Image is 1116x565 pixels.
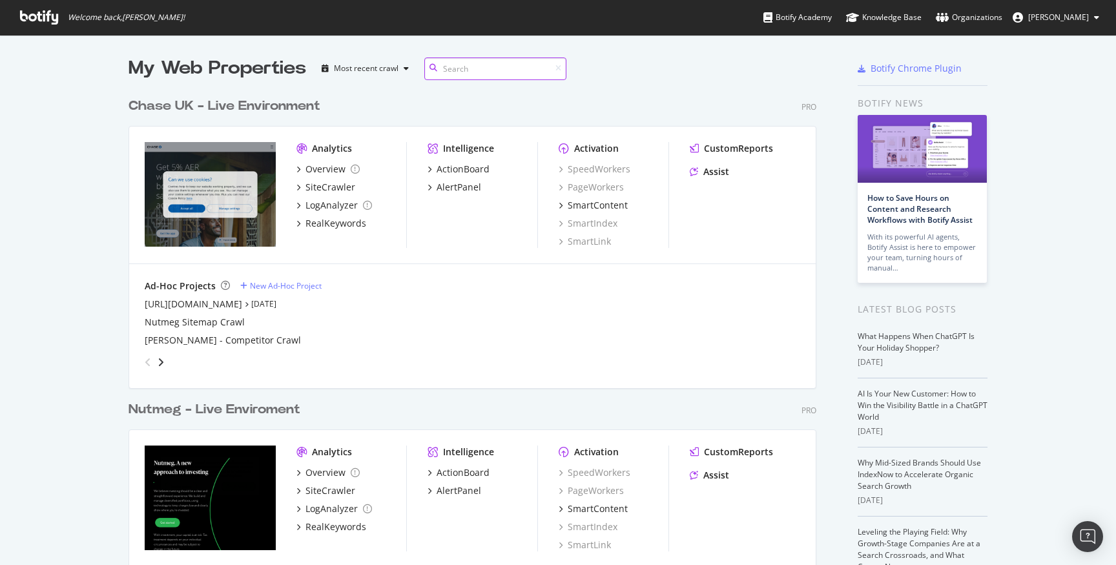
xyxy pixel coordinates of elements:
[871,62,962,75] div: Botify Chrome Plugin
[145,298,242,311] a: [URL][DOMAIN_NAME]
[703,469,729,482] div: Assist
[858,302,987,316] div: Latest Blog Posts
[704,446,773,458] div: CustomReports
[437,163,490,176] div: ActionBoard
[559,235,611,248] a: SmartLink
[559,484,624,497] a: PageWorkers
[305,199,358,212] div: LogAnalyzer
[858,356,987,368] div: [DATE]
[559,539,611,551] a: SmartLink
[437,466,490,479] div: ActionBoard
[305,217,366,230] div: RealKeywords
[443,142,494,155] div: Intelligence
[129,400,300,419] div: Nutmeg - Live Enviroment
[559,466,630,479] a: SpeedWorkers
[428,163,490,176] a: ActionBoard
[867,232,977,273] div: With its powerful AI agents, Botify Assist is here to empower your team, turning hours of manual…
[305,502,358,515] div: LogAnalyzer
[296,217,366,230] a: RealKeywords
[129,97,320,116] div: Chase UK - Live Environment
[559,163,630,176] a: SpeedWorkers
[703,165,729,178] div: Assist
[145,316,245,329] a: Nutmeg Sitemap Crawl
[858,457,981,491] a: Why Mid-Sized Brands Should Use IndexNow to Accelerate Organic Search Growth
[559,217,617,230] a: SmartIndex
[858,388,987,422] a: AI Is Your New Customer: How to Win the Visibility Battle in a ChatGPT World
[1002,7,1110,28] button: [PERSON_NAME]
[801,101,816,112] div: Pro
[428,466,490,479] a: ActionBoard
[559,181,624,194] a: PageWorkers
[296,484,355,497] a: SiteCrawler
[145,446,276,550] img: www.nutmeg.com/
[145,334,301,347] a: [PERSON_NAME] - Competitor Crawl
[704,142,773,155] div: CustomReports
[443,446,494,458] div: Intelligence
[858,495,987,506] div: [DATE]
[296,466,360,479] a: Overview
[145,280,216,293] div: Ad-Hoc Projects
[568,502,628,515] div: SmartContent
[690,165,729,178] a: Assist
[690,469,729,482] a: Assist
[568,199,628,212] div: SmartContent
[559,520,617,533] a: SmartIndex
[251,298,276,309] a: [DATE]
[296,163,360,176] a: Overview
[437,484,481,497] div: AlertPanel
[437,181,481,194] div: AlertPanel
[428,181,481,194] a: AlertPanel
[801,405,816,416] div: Pro
[936,11,1002,24] div: Organizations
[129,97,325,116] a: Chase UK - Live Environment
[129,56,306,81] div: My Web Properties
[305,163,346,176] div: Overview
[574,446,619,458] div: Activation
[250,280,322,291] div: New Ad-Hoc Project
[1072,521,1103,552] div: Open Intercom Messenger
[1028,12,1089,23] span: Leigh Briars
[334,65,398,72] div: Most recent crawl
[559,502,628,515] a: SmartContent
[763,11,832,24] div: Botify Academy
[559,199,628,212] a: SmartContent
[129,400,305,419] a: Nutmeg - Live Enviroment
[296,199,372,212] a: LogAnalyzer
[139,352,156,373] div: angle-left
[312,446,352,458] div: Analytics
[424,57,566,80] input: Search
[312,142,352,155] div: Analytics
[305,520,366,533] div: RealKeywords
[858,331,975,353] a: What Happens When ChatGPT Is Your Holiday Shopper?
[240,280,322,291] a: New Ad-Hoc Project
[68,12,185,23] span: Welcome back, [PERSON_NAME] !
[846,11,922,24] div: Knowledge Base
[296,502,372,515] a: LogAnalyzer
[316,58,414,79] button: Most recent crawl
[305,181,355,194] div: SiteCrawler
[858,96,987,110] div: Botify news
[858,62,962,75] a: Botify Chrome Plugin
[296,181,355,194] a: SiteCrawler
[858,426,987,437] div: [DATE]
[858,115,987,183] img: How to Save Hours on Content and Research Workflows with Botify Assist
[145,142,276,247] img: https://www.chase.co.uk
[305,484,355,497] div: SiteCrawler
[690,446,773,458] a: CustomReports
[690,142,773,155] a: CustomReports
[867,192,973,225] a: How to Save Hours on Content and Research Workflows with Botify Assist
[156,356,165,369] div: angle-right
[296,520,366,533] a: RealKeywords
[305,466,346,479] div: Overview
